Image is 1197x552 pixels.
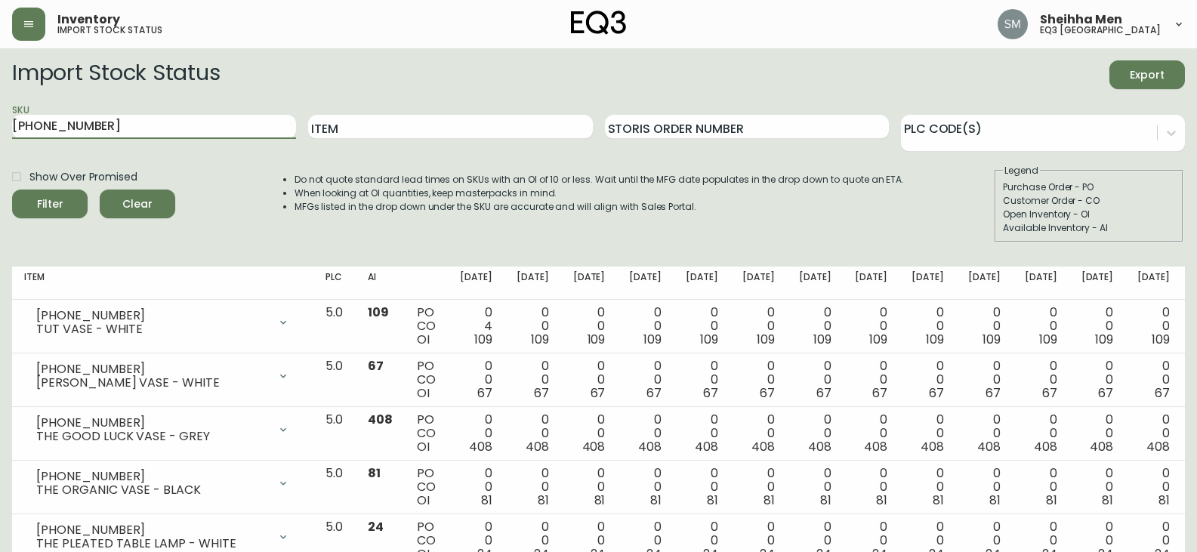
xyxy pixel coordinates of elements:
div: TUT VASE - WHITE [36,322,268,336]
div: Filter [37,195,63,214]
div: Available Inventory - AI [1003,221,1175,235]
div: 0 0 [1137,306,1170,347]
span: 109 [926,331,944,348]
th: [DATE] [561,267,618,300]
button: Export [1109,60,1185,89]
div: 0 0 [1081,467,1114,507]
th: [DATE] [1013,267,1069,300]
div: 0 0 [799,467,831,507]
div: 0 0 [686,467,718,507]
div: 0 0 [1137,413,1170,454]
span: 408 [864,438,887,455]
div: 0 0 [686,306,718,347]
div: 0 0 [460,413,492,454]
span: 67 [703,384,718,402]
div: 0 0 [1025,359,1057,400]
div: Open Inventory - OI [1003,208,1175,221]
div: 0 0 [968,467,1001,507]
span: 109 [368,304,389,321]
span: OI [417,438,430,455]
div: 0 0 [1025,306,1057,347]
div: [PHONE_NUMBER] [36,523,268,537]
div: [PHONE_NUMBER][PERSON_NAME] VASE - WHITE [24,359,301,393]
div: 0 0 [629,359,662,400]
div: 0 0 [573,413,606,454]
div: [PHONE_NUMBER]THE GOOD LUCK VASE - GREY [24,413,301,446]
span: 67 [477,384,492,402]
span: 408 [808,438,831,455]
div: 0 0 [855,306,887,347]
span: OI [417,492,430,509]
th: [DATE] [730,267,787,300]
div: 0 0 [742,467,775,507]
span: 408 [526,438,549,455]
div: 0 0 [912,359,944,400]
span: 408 [582,438,606,455]
img: logo [571,11,627,35]
span: 81 [1102,492,1113,509]
div: 0 0 [968,306,1001,347]
span: 408 [921,438,944,455]
span: 408 [1034,438,1057,455]
div: 0 0 [629,413,662,454]
span: 109 [531,331,549,348]
div: 0 0 [912,413,944,454]
span: Sheihha Men [1040,14,1122,26]
span: 408 [1090,438,1113,455]
div: 0 0 [742,413,775,454]
div: 0 0 [573,359,606,400]
div: 0 0 [1137,467,1170,507]
span: 109 [1095,331,1113,348]
th: AI [356,267,405,300]
td: 5.0 [313,353,356,407]
div: 0 0 [742,359,775,400]
div: [PERSON_NAME] VASE - WHITE [36,376,268,390]
th: [DATE] [674,267,730,300]
span: 109 [643,331,662,348]
span: 67 [1155,384,1170,402]
th: [DATE] [956,267,1013,300]
span: 81 [594,492,606,509]
div: THE ORGANIC VASE - BLACK [36,483,268,497]
span: 81 [368,464,381,482]
div: 0 0 [1137,359,1170,400]
div: Purchase Order - PO [1003,180,1175,194]
h5: eq3 [GEOGRAPHIC_DATA] [1040,26,1161,35]
li: When looking at OI quantities, keep masterpacks in mind. [295,187,905,200]
div: 0 0 [460,359,492,400]
div: PO CO [417,467,436,507]
div: 0 0 [1081,413,1114,454]
div: 0 0 [629,306,662,347]
div: [PHONE_NUMBER]THE ORGANIC VASE - BLACK [24,467,301,500]
th: [DATE] [899,267,956,300]
span: OI [417,384,430,402]
span: 408 [977,438,1001,455]
span: 67 [760,384,775,402]
div: 0 0 [855,413,887,454]
span: 67 [1098,384,1113,402]
th: [DATE] [787,267,844,300]
div: 0 0 [912,306,944,347]
span: 408 [638,438,662,455]
div: 0 0 [799,306,831,347]
span: 67 [1042,384,1057,402]
span: 109 [757,331,775,348]
div: 0 0 [968,359,1001,400]
span: 81 [538,492,549,509]
div: [PHONE_NUMBER] [36,416,268,430]
span: 81 [876,492,887,509]
span: 109 [474,331,492,348]
span: 408 [751,438,775,455]
span: Show Over Promised [29,169,137,185]
span: 67 [591,384,606,402]
th: Item [12,267,313,300]
span: 408 [1146,438,1170,455]
td: 5.0 [313,300,356,353]
button: Filter [12,190,88,218]
span: 67 [929,384,944,402]
th: [DATE] [1069,267,1126,300]
span: Clear [112,195,163,214]
div: 0 0 [1081,359,1114,400]
span: 81 [764,492,775,509]
div: 0 0 [517,359,549,400]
